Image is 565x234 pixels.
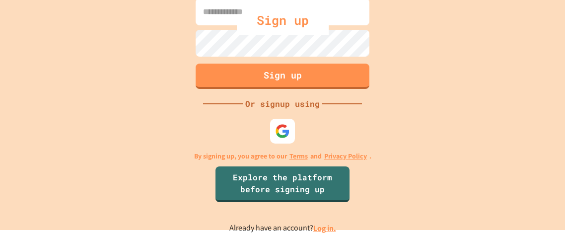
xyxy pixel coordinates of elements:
[237,6,329,35] div: Sign up
[289,151,308,161] a: Terms
[243,98,322,110] div: Or signup using
[194,151,371,161] p: By signing up, you agree to our and .
[196,64,369,89] button: Sign up
[215,166,350,202] a: Explore the platform before signing up
[324,151,367,161] a: Privacy Policy
[275,124,290,139] img: google-icon.svg
[313,223,336,234] a: Log in.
